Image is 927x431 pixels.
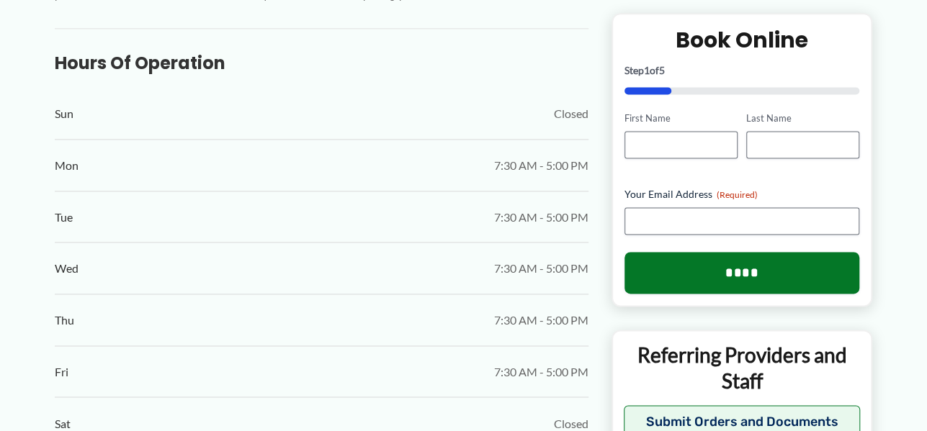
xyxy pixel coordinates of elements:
p: Step of [624,65,860,76]
span: Sun [55,103,73,124]
span: 7:30 AM - 5:00 PM [494,258,588,279]
span: 7:30 AM - 5:00 PM [494,207,588,228]
span: Thu [55,309,74,331]
span: Mon [55,155,79,176]
span: 7:30 AM - 5:00 PM [494,309,588,331]
label: Your Email Address [624,186,860,201]
span: 5 [659,64,665,76]
h2: Book Online [624,26,860,54]
span: Closed [554,103,588,124]
span: 7:30 AM - 5:00 PM [494,361,588,383]
h3: Hours of Operation [55,52,588,74]
span: 1 [644,64,650,76]
span: 7:30 AM - 5:00 PM [494,155,588,176]
span: Tue [55,207,73,228]
label: First Name [624,112,738,125]
p: Referring Providers and Staff [624,341,861,394]
span: (Required) [717,189,758,199]
span: Fri [55,361,68,383]
span: Wed [55,258,79,279]
label: Last Name [746,112,859,125]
